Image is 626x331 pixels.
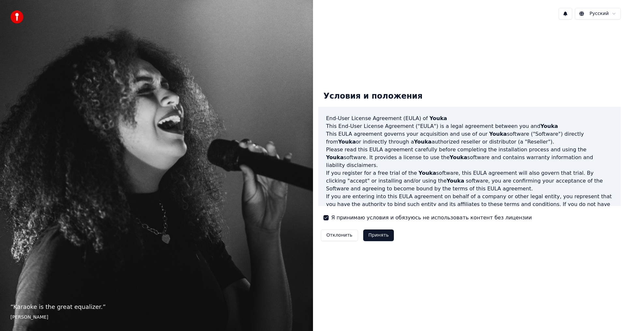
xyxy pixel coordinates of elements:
img: youka [10,10,23,23]
span: Youka [414,139,432,145]
span: Youka [326,154,344,160]
span: Youka [540,123,558,129]
span: Youka [450,154,467,160]
p: If you register for a free trial of the software, this EULA agreement will also govern that trial... [326,169,613,193]
span: Youka [419,170,436,176]
h3: End-User License Agreement (EULA) of [326,115,613,122]
span: Youka [429,115,447,121]
p: This End-User License Agreement ("EULA") is a legal agreement between you and [326,122,613,130]
p: If you are entering into this EULA agreement on behalf of a company or other legal entity, you re... [326,193,613,224]
span: Youka [447,178,464,184]
span: Youka [338,139,356,145]
p: Please read this EULA agreement carefully before completing the installation process and using th... [326,146,613,169]
button: Отклонить [321,229,358,241]
span: Youka [489,131,507,137]
footer: [PERSON_NAME] [10,314,303,321]
p: This EULA agreement governs your acquisition and use of our software ("Software") directly from o... [326,130,613,146]
button: Принять [363,229,394,241]
p: “ Karaoke is the great equalizer. ” [10,302,303,311]
label: Я принимаю условия и обязуюсь не использовать контент без лицензии [331,214,532,222]
div: Условия и положения [318,86,428,107]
